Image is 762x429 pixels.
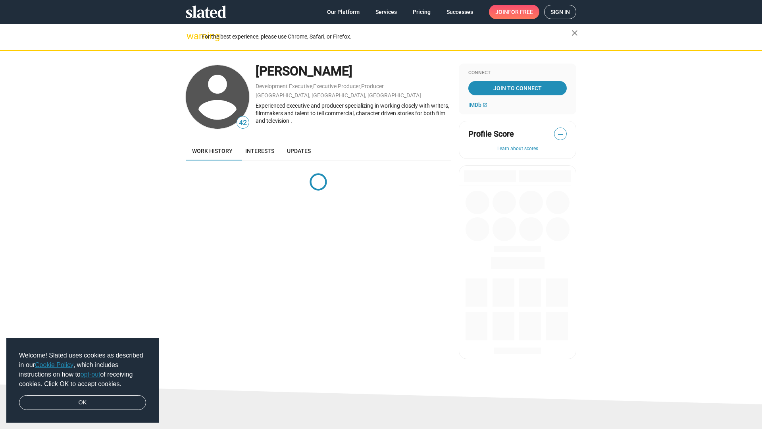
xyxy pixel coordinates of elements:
mat-icon: close [570,28,579,38]
div: [PERSON_NAME] [256,63,451,80]
a: Work history [186,141,239,160]
span: Successes [446,5,473,19]
a: opt-out [81,371,100,378]
a: Join To Connect [468,81,567,95]
a: Pricing [406,5,437,19]
span: — [554,129,566,139]
a: dismiss cookie message [19,395,146,410]
mat-icon: open_in_new [483,102,487,107]
span: Welcome! Slated uses cookies as described in our , which includes instructions on how to of recei... [19,351,146,389]
button: Learn about scores [468,146,567,152]
a: [GEOGRAPHIC_DATA], [GEOGRAPHIC_DATA], [GEOGRAPHIC_DATA] [256,92,421,99]
span: Sign in [550,5,570,19]
a: Updates [281,141,317,160]
a: Cookie Policy [35,361,73,368]
a: IMDb [468,102,487,108]
span: 42 [237,118,249,128]
span: Pricing [413,5,431,19]
a: Services [369,5,403,19]
span: Updates [287,148,311,154]
a: Development Executive [256,83,312,89]
a: Joinfor free [489,5,539,19]
span: Interests [245,148,274,154]
a: Our Platform [321,5,366,19]
span: Work history [192,148,233,154]
span: Join [495,5,533,19]
a: Executive Producer [313,83,360,89]
a: Producer [361,83,384,89]
a: Sign in [544,5,576,19]
span: Our Platform [327,5,360,19]
div: cookieconsent [6,338,159,423]
a: Successes [440,5,479,19]
mat-icon: warning [187,31,196,41]
div: Experienced executive and producer specializing in working closely with writers, filmmakers and t... [256,102,451,124]
span: for free [508,5,533,19]
span: Profile Score [468,129,514,139]
div: For the best experience, please use Chrome, Safari, or Firefox. [202,31,571,42]
span: Services [375,5,397,19]
span: Join To Connect [470,81,565,95]
a: Interests [239,141,281,160]
span: IMDb [468,102,481,108]
div: Connect [468,70,567,76]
